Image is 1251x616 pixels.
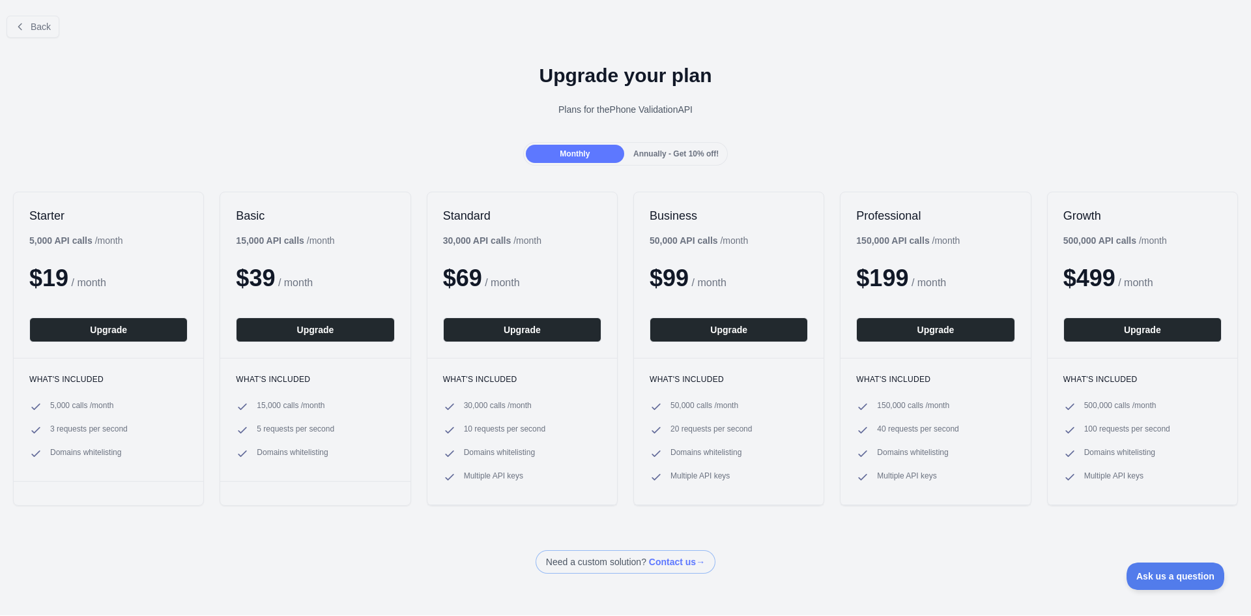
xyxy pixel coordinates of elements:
[650,265,689,291] span: $ 99
[692,277,726,288] span: / month
[650,317,808,342] button: Upgrade
[443,317,601,342] button: Upgrade
[485,277,519,288] span: / month
[912,277,946,288] span: / month
[856,317,1014,342] button: Upgrade
[856,265,908,291] span: $ 199
[1127,563,1225,590] iframe: Toggle Customer Support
